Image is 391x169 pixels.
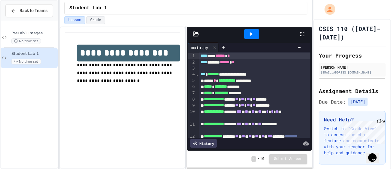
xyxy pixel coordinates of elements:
[348,98,368,106] span: [DATE]
[324,126,380,156] p: Switch to "Grade View" to access the chat feature and communicate with your teacher for help and ...
[188,109,196,121] div: 10
[188,90,196,96] div: 7
[251,156,256,162] span: -
[321,70,384,75] div: [EMAIL_ADDRESS][DOMAIN_NAME]
[188,59,196,66] div: 2
[11,51,57,56] span: Student Lab 1
[188,84,196,90] div: 6
[341,119,385,144] iframe: chat widget
[188,44,211,51] div: main.py
[324,116,380,123] h3: Need Help?
[274,157,302,161] span: Submit Answer
[366,145,385,163] iframe: chat widget
[188,65,196,71] div: 3
[260,157,264,161] span: 10
[188,96,196,103] div: 8
[190,139,217,148] div: History
[20,8,48,14] span: Back to Teams
[319,98,346,105] span: Due Date:
[321,64,384,70] div: [PERSON_NAME]
[69,5,107,12] span: Student Lab 1
[319,24,386,41] h1: CSIS 110 ([DATE]-[DATE])
[64,16,85,24] button: Lesson
[188,103,196,109] div: 9
[318,2,337,16] div: My Account
[188,133,196,146] div: 12
[5,4,53,17] button: Back to Teams
[86,16,105,24] button: Grade
[2,2,42,38] div: Chat with us now!Close
[188,43,219,52] div: main.py
[257,157,259,161] span: /
[319,87,386,95] h2: Assignment Details
[11,59,41,64] span: No time set
[196,72,199,77] span: Fold line
[188,121,196,133] div: 11
[11,38,41,44] span: No time set
[11,31,57,36] span: PreLab1 Images
[188,53,196,59] div: 1
[188,78,196,84] div: 5
[188,71,196,78] div: 4
[269,154,307,164] button: Submit Answer
[319,51,386,60] h2: Your Progress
